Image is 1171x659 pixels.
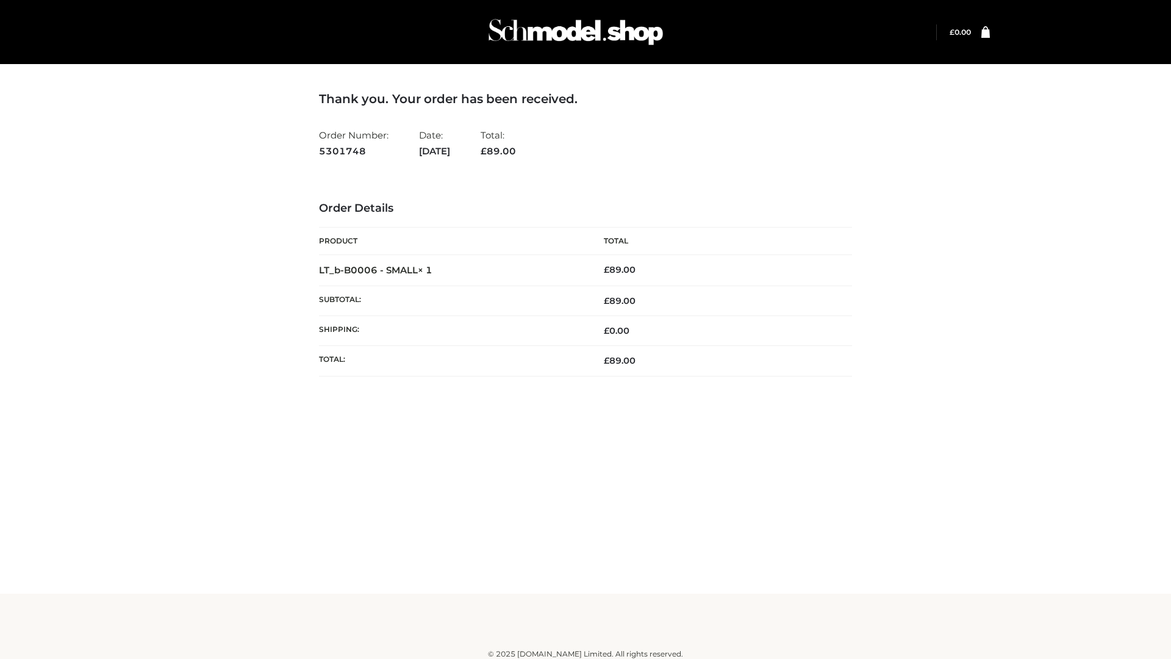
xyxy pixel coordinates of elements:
h3: Thank you. Your order has been received. [319,92,852,106]
strong: LT_b-B0006 - SMALL [319,264,432,276]
span: £ [604,295,609,306]
th: Total: [319,346,585,376]
span: 89.00 [604,355,636,366]
th: Total [585,228,852,255]
th: Subtotal: [319,286,585,315]
li: Total: [481,124,516,162]
strong: [DATE] [419,143,450,159]
span: £ [604,264,609,275]
span: £ [604,325,609,336]
bdi: 0.00 [604,325,629,336]
h3: Order Details [319,202,852,215]
strong: 5301748 [319,143,389,159]
span: 89.00 [481,145,516,157]
span: £ [604,355,609,366]
a: £0.00 [950,27,971,37]
li: Order Number: [319,124,389,162]
span: £ [481,145,487,157]
bdi: 0.00 [950,27,971,37]
bdi: 89.00 [604,264,636,275]
th: Product [319,228,585,255]
th: Shipping: [319,316,585,346]
img: Schmodel Admin 964 [484,8,667,56]
li: Date: [419,124,450,162]
span: £ [950,27,954,37]
strong: × 1 [418,264,432,276]
span: 89.00 [604,295,636,306]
